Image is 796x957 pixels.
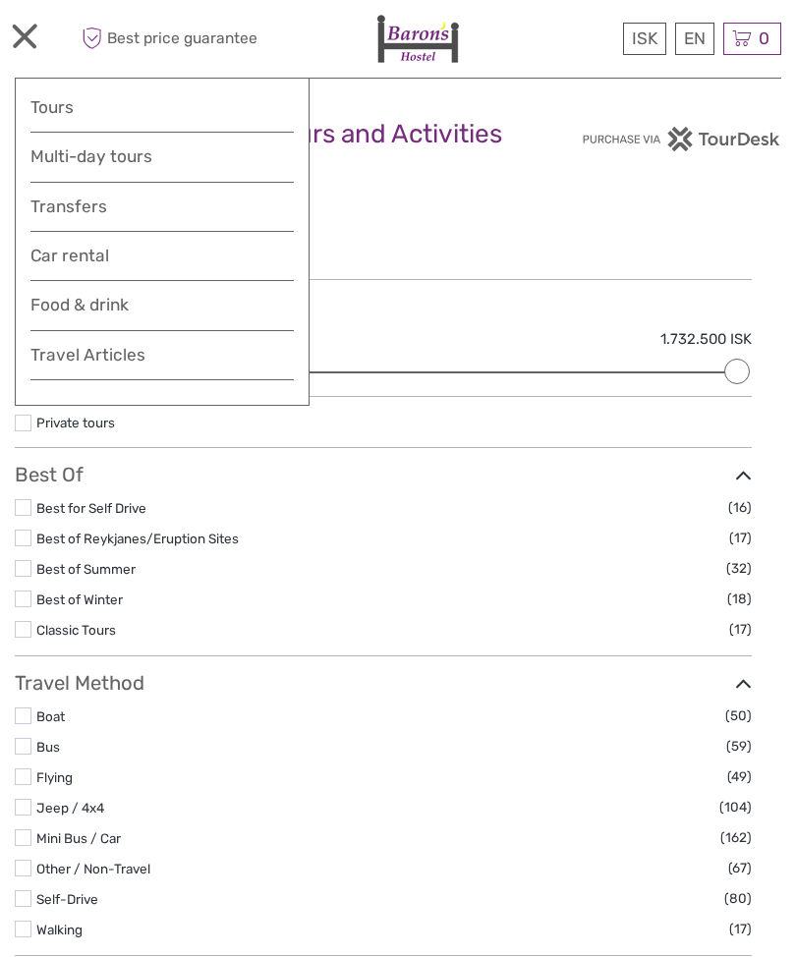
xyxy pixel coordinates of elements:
h3: Travel Method [15,671,752,695]
a: Flying [36,769,73,785]
span: (16) [728,496,752,519]
a: Food & drink [30,291,294,330]
a: Transfers [30,193,294,221]
div: Showing ( ) out of ( ) tours [15,215,752,246]
a: Walking [36,922,83,937]
span: (67) [728,857,752,879]
span: (104) [719,796,752,818]
a: Tours [30,93,294,122]
span: ISK [632,28,657,48]
a: Travel Articles [30,341,294,380]
a: Private tours [36,415,115,430]
a: Multi-day tours [30,142,294,171]
span: (50) [725,704,752,727]
a: Classic Tours [36,622,116,638]
a: Best for Self Drive [36,500,146,516]
a: Best of Summer [36,561,136,577]
span: (80) [724,887,752,910]
a: Mini Bus / Car [36,830,121,846]
a: Bus [36,739,60,755]
span: (17) [729,618,752,641]
img: 1836-9e372558-0328-4241-90e2-2ceffe36b1e5_logo_small.jpg [376,15,459,63]
img: PurchaseViaTourDesk.png [582,127,781,151]
span: Best price guarantee [77,23,257,55]
label: 1.732.500 ISK [660,329,752,350]
span: 0 [756,28,772,48]
span: (17) [729,527,752,549]
a: Car rental [30,242,294,270]
h1: Tours and Activities [270,119,526,150]
a: Boat [36,708,65,724]
a: Jeep / 4x4 [36,800,104,816]
span: (49) [727,765,752,788]
a: Best of Winter [36,591,123,607]
a: Self-Drive [36,891,98,907]
span: (18) [727,588,752,610]
a: Best of Reykjanes/Eruption Sites [36,531,239,546]
button: Open LiveChat chat widget [226,30,250,54]
a: Other / Non-Travel [36,861,150,876]
h3: Best Of [15,463,752,486]
div: EN [675,23,714,55]
span: (32) [726,557,752,580]
h3: Price [15,295,752,318]
span: (59) [726,735,752,758]
span: (162) [720,826,752,849]
p: We're away right now. Please check back later! [28,34,222,50]
span: (17) [729,918,752,940]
